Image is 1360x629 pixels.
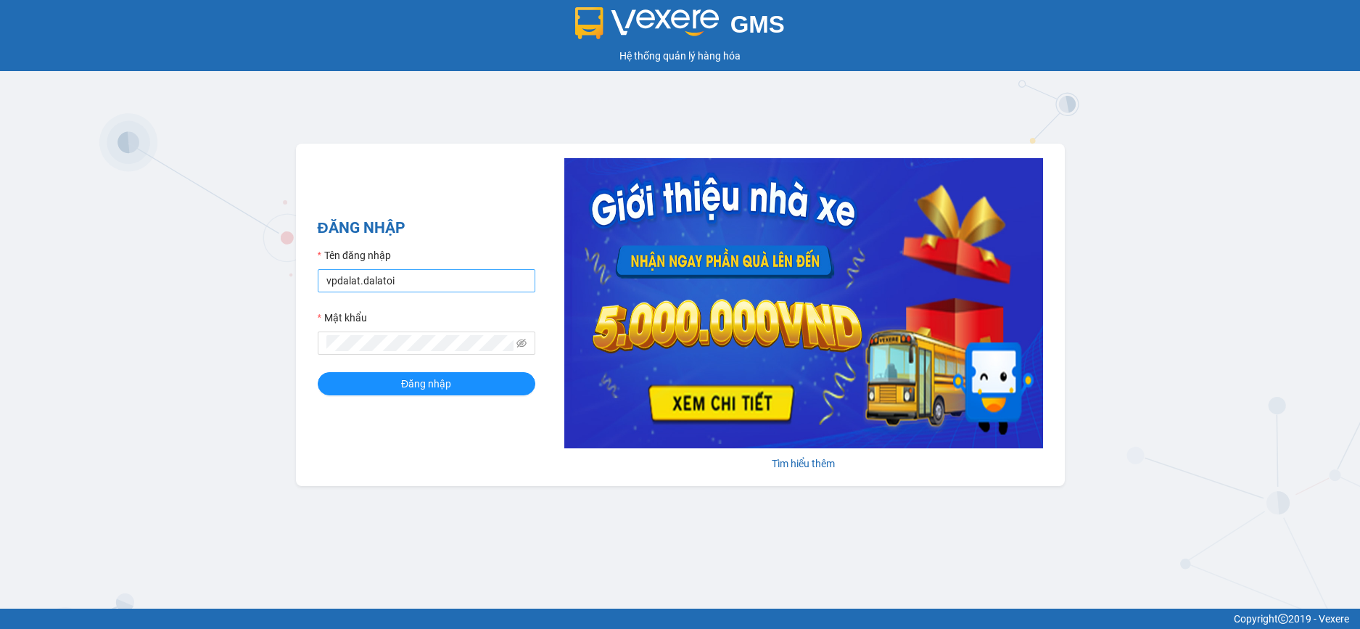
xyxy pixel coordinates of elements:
[575,22,785,33] a: GMS
[401,376,451,392] span: Đăng nhập
[564,456,1043,472] div: Tìm hiểu thêm
[318,372,535,395] button: Đăng nhập
[516,338,527,348] span: eye-invisible
[318,216,535,240] h2: ĐĂNG NHẬP
[575,7,719,39] img: logo 2
[326,335,514,351] input: Mật khẩu
[318,310,367,326] label: Mật khẩu
[1278,614,1288,624] span: copyright
[11,611,1349,627] div: Copyright 2019 - Vexere
[564,158,1043,448] img: banner-0
[318,269,535,292] input: Tên đăng nhập
[730,11,785,38] span: GMS
[318,247,391,263] label: Tên đăng nhập
[4,48,1356,64] div: Hệ thống quản lý hàng hóa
